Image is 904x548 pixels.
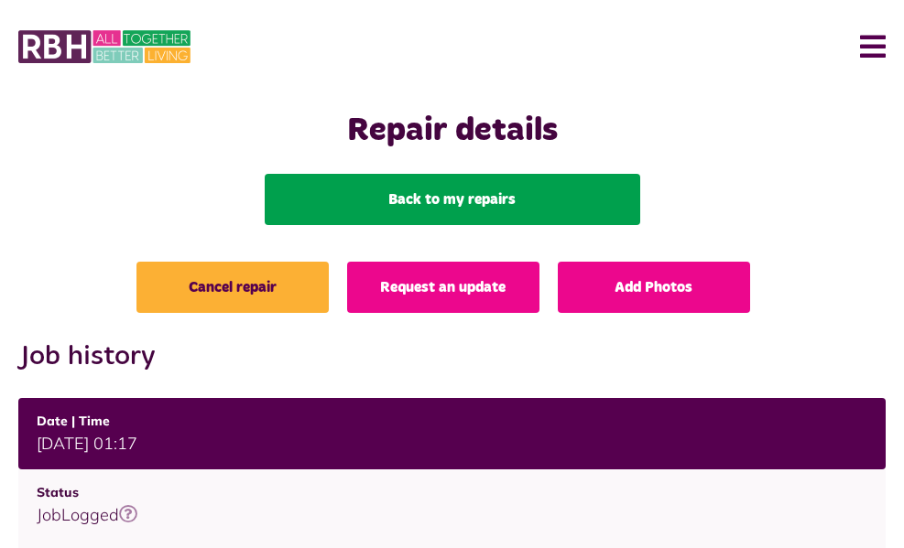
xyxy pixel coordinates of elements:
td: [DATE] 01:17 [18,398,886,469]
a: Back to my repairs [265,174,640,225]
a: Cancel repair [136,262,329,313]
img: MyRBH [18,27,191,66]
h2: Job history [18,340,886,373]
td: JobLogged [18,469,886,541]
a: Request an update [347,262,539,313]
h1: Repair details [18,112,886,151]
a: Add Photos [558,262,750,313]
